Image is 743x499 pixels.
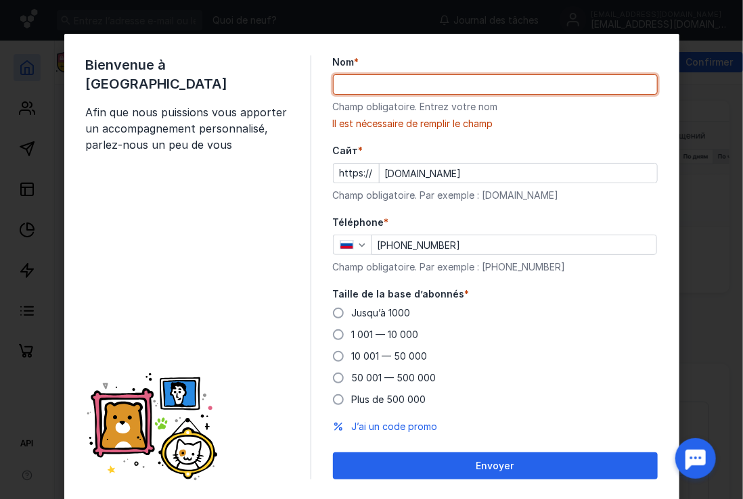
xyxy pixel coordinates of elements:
div: Champ obligatoire. Par exemple : [DOMAIN_NAME] [333,189,658,202]
span: Envoyer [476,460,514,472]
span: Taille de la base d’abonnés [333,287,465,301]
span: Plus de 500 000 [352,394,426,405]
span: Cайт [333,144,359,158]
span: J’ai un code promo [352,421,438,432]
div: Il est nécessaire de remplir le champ [333,117,658,130]
button: J’ai un code promo [352,420,438,433]
div: Champ obligatoire. Entrez votre nom [333,100,658,114]
span: Jusqu’à 1000 [352,307,411,318]
span: Nom [333,55,355,69]
button: Envoyer [333,452,658,479]
span: Bienvenue à [GEOGRAPHIC_DATA] [86,55,289,93]
span: Afin que nous puissions vous apporter un accompagnement personnalisé, parlez-nous un peu de vous [86,104,289,153]
span: 50 001 — 500 000 [352,372,436,383]
span: Téléphone [333,216,384,229]
span: 1 001 — 10 000 [352,329,419,340]
span: 10 001 — 50 000 [352,350,428,362]
div: Champ obligatoire. Par exemple : [PHONE_NUMBER] [333,260,658,274]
